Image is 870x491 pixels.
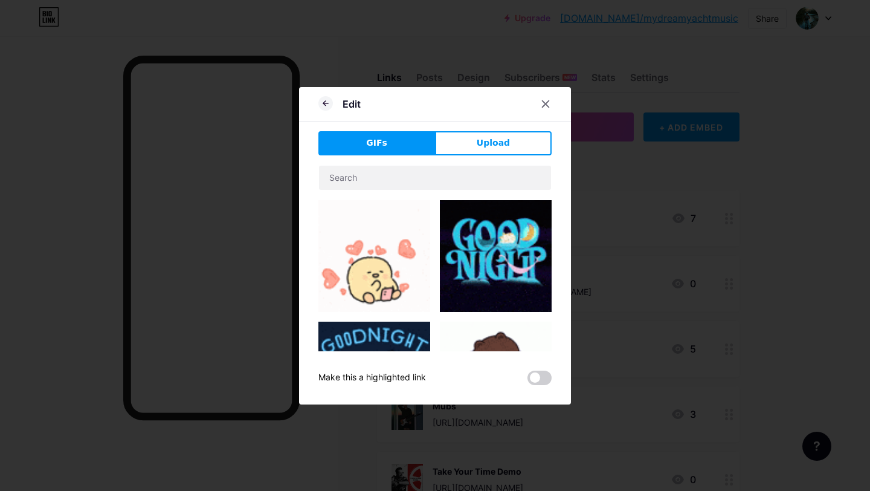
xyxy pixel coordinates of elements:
[440,200,552,312] img: Gihpy
[318,200,430,312] img: Gihpy
[435,131,552,155] button: Upload
[318,131,435,155] button: GIFs
[477,137,510,149] span: Upload
[440,322,552,423] img: Gihpy
[318,371,426,385] div: Make this a highlighted link
[366,137,387,149] span: GIFs
[318,322,430,434] img: Gihpy
[343,97,361,111] div: Edit
[319,166,551,190] input: Search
